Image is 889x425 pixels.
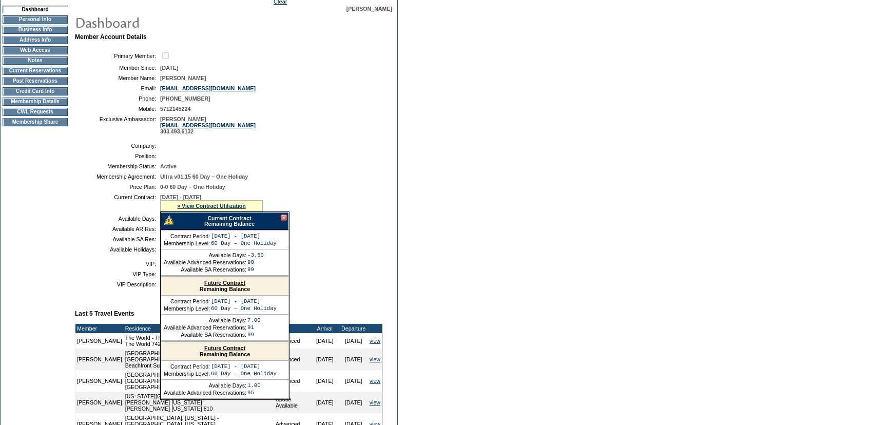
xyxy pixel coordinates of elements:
[164,382,246,389] td: Available Days:
[79,261,156,267] td: VIP:
[79,184,156,190] td: Price Plan:
[164,332,246,338] td: Available SA Reservations:
[164,390,246,396] td: Available Advanced Reservations:
[75,349,124,370] td: [PERSON_NAME]
[79,226,156,232] td: Available AR Res:
[207,215,251,221] a: Current Contract
[204,280,245,286] a: Future Contract
[370,356,380,362] a: view
[79,65,156,71] td: Member Since:
[211,298,277,304] td: [DATE] - [DATE]
[75,324,124,333] td: Member
[247,390,261,396] td: 95
[370,399,380,405] a: view
[79,246,156,253] td: Available Holidays:
[274,333,311,349] td: Advanced
[3,6,68,13] td: Dashboard
[3,36,68,44] td: Address Info
[164,363,210,370] td: Contract Period:
[370,378,380,384] a: view
[79,85,156,91] td: Email:
[164,371,210,377] td: Membership Level:
[160,85,256,91] a: [EMAIL_ADDRESS][DOMAIN_NAME]
[247,332,261,338] td: 99
[311,370,339,392] td: [DATE]
[177,203,246,209] a: » View Contract Utilization
[3,56,68,65] td: Notes
[160,163,177,169] span: Active
[164,252,246,258] td: Available Days:
[79,173,156,180] td: Membership Agreement:
[160,65,178,71] span: [DATE]
[370,338,380,344] a: view
[79,143,156,149] td: Company:
[164,317,246,323] td: Available Days:
[339,333,368,349] td: [DATE]
[160,75,206,81] span: [PERSON_NAME]
[75,392,124,413] td: [PERSON_NAME]
[311,349,339,370] td: [DATE]
[79,163,156,169] td: Membership Status:
[160,122,256,128] a: [EMAIL_ADDRESS][DOMAIN_NAME]
[346,6,392,12] span: [PERSON_NAME]
[124,349,274,370] td: [GEOGRAPHIC_DATA] - [GEOGRAPHIC_DATA] - [GEOGRAPHIC_DATA] Beachfront Suite 1
[79,116,156,134] td: Exclusive Ambassador:
[161,212,289,230] div: Remaining Balance
[74,12,280,32] img: pgTtlDashboard.gif
[211,240,277,246] td: 60 Day – One Holiday
[75,33,147,41] b: Member Account Details
[124,333,274,349] td: The World - The World Residences The World 742
[274,392,311,413] td: Space Available
[164,298,210,304] td: Contract Period:
[79,95,156,102] td: Phone:
[164,305,210,312] td: Membership Level:
[161,342,288,361] div: Remaining Balance
[164,324,246,331] td: Available Advanced Reservations:
[204,345,245,351] a: Future Contract
[247,382,261,389] td: 1.00
[247,252,264,258] td: -3.50
[79,216,156,222] td: Available Days:
[211,363,277,370] td: [DATE] - [DATE]
[160,173,248,180] span: Ultra v01.15 60 Day – One Holiday
[311,333,339,349] td: [DATE]
[311,392,339,413] td: [DATE]
[247,259,264,265] td: 90
[164,259,246,265] td: Available Advanced Reservations:
[79,51,156,61] td: Primary Member:
[164,216,173,225] img: There are insufficient days and/or tokens to cover this reservation
[160,106,190,112] span: 5712145224
[274,324,311,333] td: Type
[339,349,368,370] td: [DATE]
[75,310,134,317] b: Last 5 Travel Events
[79,281,156,287] td: VIP Description:
[3,26,68,34] td: Business Info
[3,98,68,106] td: Membership Details
[79,153,156,159] td: Position:
[247,266,264,273] td: 99
[164,240,210,246] td: Membership Level:
[79,236,156,242] td: Available SA Res:
[211,233,277,239] td: [DATE] - [DATE]
[274,349,311,370] td: Advanced
[3,108,68,116] td: CWL Requests
[3,87,68,95] td: Credit Card Info
[339,370,368,392] td: [DATE]
[211,305,277,312] td: 60 Day – One Holiday
[160,194,201,200] span: [DATE] - [DATE]
[3,46,68,54] td: Web Access
[3,118,68,126] td: Membership Share
[124,324,274,333] td: Residence
[164,266,246,273] td: Available SA Reservations:
[79,271,156,277] td: VIP Type:
[124,392,274,413] td: [US_STATE][GEOGRAPHIC_DATA], [US_STATE] - [PERSON_NAME] [US_STATE] [PERSON_NAME] [US_STATE] 810
[311,324,339,333] td: Arrival
[3,15,68,24] td: Personal Info
[3,77,68,85] td: Past Reservations
[75,333,124,349] td: [PERSON_NAME]
[274,370,311,392] td: Advanced
[75,370,124,392] td: [PERSON_NAME]
[211,371,277,377] td: 60 Day – One Holiday
[3,67,68,75] td: Current Reservations
[247,317,261,323] td: 7.00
